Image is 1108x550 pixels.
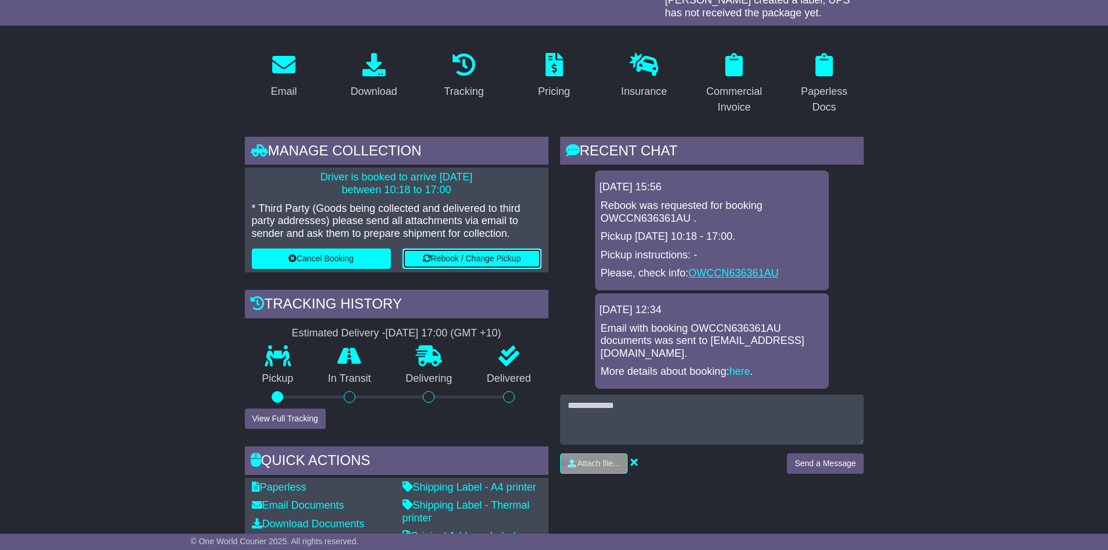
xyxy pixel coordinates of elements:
[695,49,774,119] a: Commercial Invoice
[621,84,667,100] div: Insurance
[252,518,365,530] a: Download Documents
[252,499,344,511] a: Email Documents
[436,49,491,104] a: Tracking
[601,267,823,280] p: Please, check info:
[729,366,750,377] a: here
[245,290,548,321] div: Tracking history
[270,84,297,100] div: Email
[191,537,359,546] span: © One World Courier 2025. All rights reserved.
[252,203,541,240] p: * Third Party (Goods being collected and delivered to third party addresses) please send all atta...
[600,304,824,317] div: [DATE] 12:34
[793,84,856,115] div: Paperless Docs
[614,49,675,104] a: Insurance
[703,84,766,115] div: Commercial Invoice
[538,84,570,100] div: Pricing
[245,446,548,478] div: Quick Actions
[263,49,304,104] a: Email
[402,481,536,493] a: Shipping Label - A4 printer
[560,137,864,168] div: RECENT CHAT
[245,137,548,168] div: Manage collection
[252,171,541,196] p: Driver is booked to arrive [DATE] between 10:18 to 17:00
[311,372,389,385] p: In Transit
[785,49,864,119] a: Paperless Docs
[402,499,530,524] a: Shipping Label - Thermal printer
[601,200,823,225] p: Rebook was requested for booking OWCCN636361AU .
[601,322,823,360] p: Email with booking OWCCN636361AU documents was sent to [EMAIL_ADDRESS][DOMAIN_NAME].
[343,49,405,104] a: Download
[787,453,863,474] button: Send a Message
[245,409,326,429] button: View Full Tracking
[444,84,483,100] div: Tracking
[469,372,548,385] p: Delivered
[402,249,541,269] button: Rebook / Change Pickup
[389,372,470,385] p: Delivering
[245,372,311,385] p: Pickup
[689,267,779,279] a: OWCCN636361AU
[386,327,501,340] div: [DATE] 17:00 (GMT +10)
[252,481,307,493] a: Paperless
[252,249,391,269] button: Cancel Booking
[600,181,824,194] div: [DATE] 15:56
[530,49,578,104] a: Pricing
[601,230,823,243] p: Pickup [DATE] 10:18 - 17:00.
[601,366,823,378] p: More details about booking: .
[402,530,516,542] a: Original Address Label
[245,327,548,340] div: Estimated Delivery -
[601,249,823,262] p: Pickup instructions: -
[351,84,397,100] div: Download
